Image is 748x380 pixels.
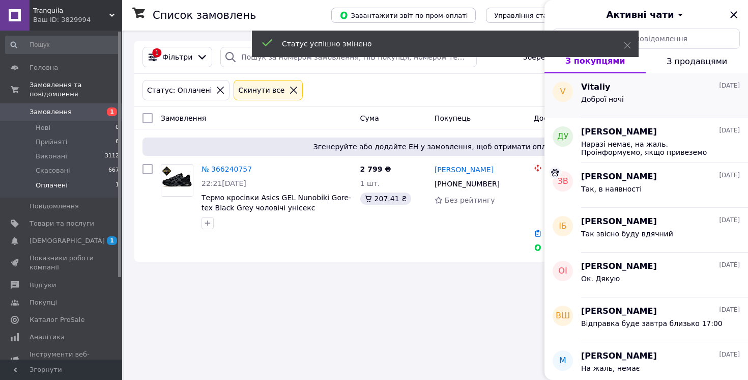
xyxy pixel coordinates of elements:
span: Активні чати [606,8,674,21]
span: ВШ [556,310,570,322]
span: [PERSON_NAME] [581,261,657,273]
span: Оплачені [36,181,68,190]
button: ІБ[PERSON_NAME][DATE]Так звісно буду вдячний [544,208,748,253]
span: Повідомлення [30,202,79,211]
button: Закрити [728,9,740,21]
div: [PHONE_NUMBER] [433,177,502,191]
div: Статус: Оплачені [145,85,214,96]
button: ВШ[PERSON_NAME][DATE]Відправка буде завтра близько 17:00 [544,297,748,342]
button: З покупцями [544,49,646,73]
span: Показники роботи компанії [30,254,94,272]
span: ЗВ [557,176,568,187]
div: Cкинути все [236,85,286,96]
span: [DATE] [719,171,740,180]
a: Термо кросівки Asics GEL Nunobiki Gore-tex Black Grey чоловічі унісекс спортивні водостійкі чорні... [202,194,351,222]
span: 2 799 ₴ [360,165,391,173]
span: [DEMOGRAPHIC_DATA] [30,236,105,246]
span: Так звісно буду вдячний [581,230,673,238]
span: Покупці [30,298,57,307]
span: З продавцями [667,57,727,66]
input: Пошук чату або повідомлення [553,29,740,49]
button: Завантажити звіт по пром-оплаті [331,8,476,23]
span: V [560,86,566,98]
div: Ваш ID: 3829994 [33,15,122,24]
span: Інструменти веб-майстра та SEO [30,350,94,368]
span: Завантажити звіт по пром-оплаті [339,11,468,20]
span: ДУ [557,131,568,143]
span: [DATE] [719,350,740,359]
span: [DATE] [719,82,740,90]
img: Фото товару [161,165,193,196]
span: Замовлення та повідомлення [30,80,122,99]
span: Аналітика [30,333,65,342]
button: Управління статусами [486,8,580,23]
span: [PERSON_NAME] [581,126,657,138]
button: VVitaliy[DATE]Доброї ночі [544,73,748,118]
span: ІБ [559,221,567,232]
span: 1 [107,107,117,116]
span: 1 шт. [360,179,380,187]
span: 6 [116,138,119,147]
span: Товари та послуги [30,219,94,228]
span: [PERSON_NAME] [581,216,657,228]
span: Vitaliy [581,82,610,93]
span: 3112 [105,152,119,161]
span: Виконані [36,152,67,161]
span: Так, в наявності [581,185,642,193]
span: Управління статусами [494,12,572,19]
span: Каталог ProSale [30,315,84,324]
span: Нові [36,123,50,132]
span: Відправка буде завтра близько 17:00 [581,319,723,328]
span: Доставка та оплата [534,114,609,122]
span: Ок. Дякую [581,275,620,283]
span: Доброї ночі [581,95,624,103]
span: [DATE] [719,261,740,269]
span: [DATE] [719,306,740,314]
span: Покупець [435,114,471,122]
span: [DATE] [719,216,740,225]
span: [DATE] [719,126,740,135]
span: Tranquila [33,6,109,15]
h1: Список замовлень [153,9,256,21]
span: Прийняті [36,138,67,147]
span: Головна [30,63,58,72]
span: Відгуки [30,281,56,290]
a: [PERSON_NAME] [435,165,494,175]
span: 0 [116,123,119,132]
span: Згенеруйте або додайте ЕН у замовлення, щоб отримати оплату [147,142,726,152]
span: 1 [107,236,117,245]
span: [PERSON_NAME] [581,306,657,317]
button: З продавцями [646,49,748,73]
div: Статус успішно змінено [282,39,598,49]
button: Активні чати [573,8,720,21]
div: 207.41 ₴ [360,193,411,205]
span: ОІ [558,265,567,277]
span: Наразі немає, на жаль. Проінформуємо, якщо привеземо щось по ним. [581,140,726,156]
button: ЗВ[PERSON_NAME][DATE]Так, в наявності [544,163,748,208]
span: З покупцями [565,56,625,66]
button: ДУ[PERSON_NAME][DATE]Наразі немає, на жаль. Проінформуємо, якщо привеземо щось по ним. [544,118,748,163]
span: Фільтри [162,52,192,62]
span: 1 [116,181,119,190]
span: На жаль, немає [581,364,640,372]
span: Замовлення [161,114,206,122]
input: Пошук [5,36,120,54]
a: № 366240757 [202,165,252,173]
span: Без рейтингу [445,196,495,204]
span: Cума [360,114,379,122]
span: 22:21[DATE] [202,179,246,187]
span: М [559,355,566,367]
span: Замовлення [30,107,72,117]
span: Скасовані [36,166,70,175]
button: ОІ[PERSON_NAME][DATE]Ок. Дякую [544,253,748,297]
span: [PERSON_NAME] [581,350,657,362]
span: [PERSON_NAME] [581,171,657,183]
span: 667 [108,166,119,175]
